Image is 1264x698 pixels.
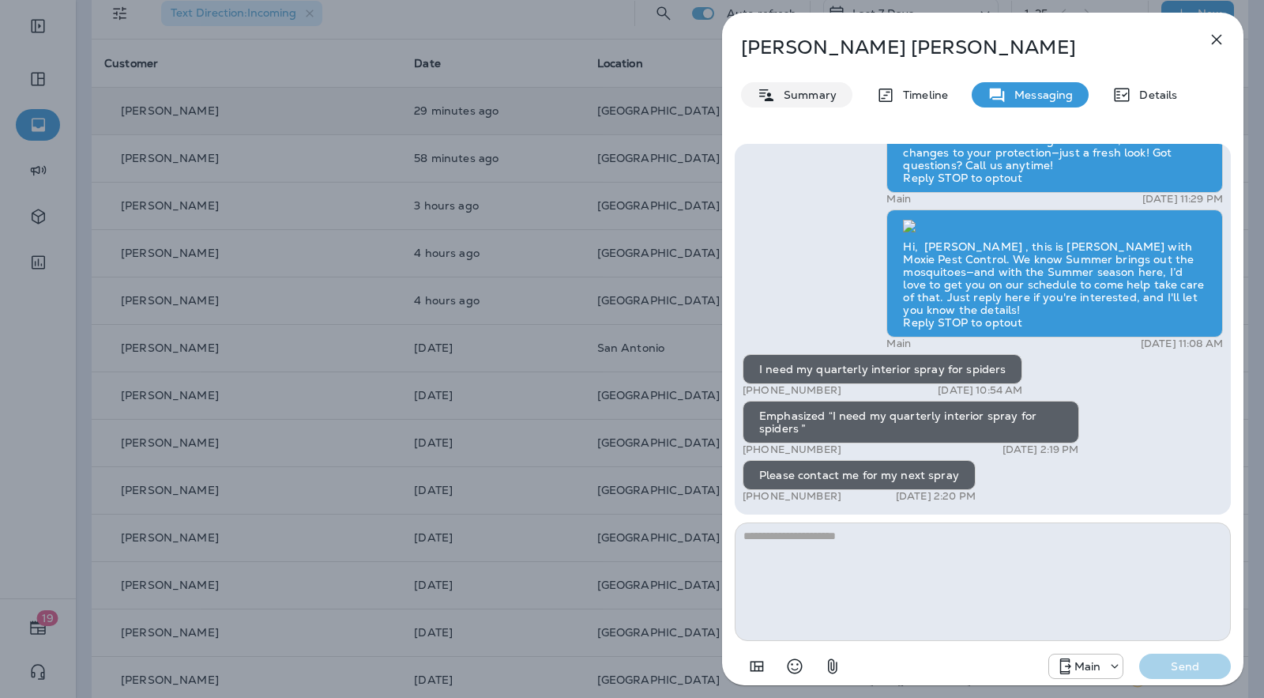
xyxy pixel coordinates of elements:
[741,651,773,682] button: Add in a premade template
[779,651,811,682] button: Select an emoji
[895,89,948,101] p: Timeline
[896,490,976,503] p: [DATE] 2:20 PM
[886,209,1223,338] div: Hi, [PERSON_NAME] , this is [PERSON_NAME] with Moxie Pest Control. We know Summer brings out the ...
[1049,657,1123,676] div: +1 (817) 482-3792
[1006,89,1073,101] p: Messaging
[938,384,1022,397] p: [DATE] 10:54 AM
[1141,338,1223,350] p: [DATE] 11:08 AM
[743,443,841,456] p: [PHONE_NUMBER]
[741,36,1172,58] p: [PERSON_NAME] [PERSON_NAME]
[886,338,911,350] p: Main
[776,89,837,101] p: Summary
[1142,193,1223,206] p: [DATE] 11:29 PM
[1074,660,1101,673] p: Main
[743,384,841,397] p: [PHONE_NUMBER]
[743,460,976,490] div: Please contact me for my next spray
[1003,443,1079,456] p: [DATE] 2:19 PM
[1131,89,1177,101] p: Details
[743,401,1079,443] div: Emphasized “I need my quarterly interior spray for spiders ”
[903,220,916,232] img: twilio-download
[743,490,841,503] p: [PHONE_NUMBER]
[743,354,1022,384] div: I need my quarterly interior spray for spiders
[886,193,911,206] p: Main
